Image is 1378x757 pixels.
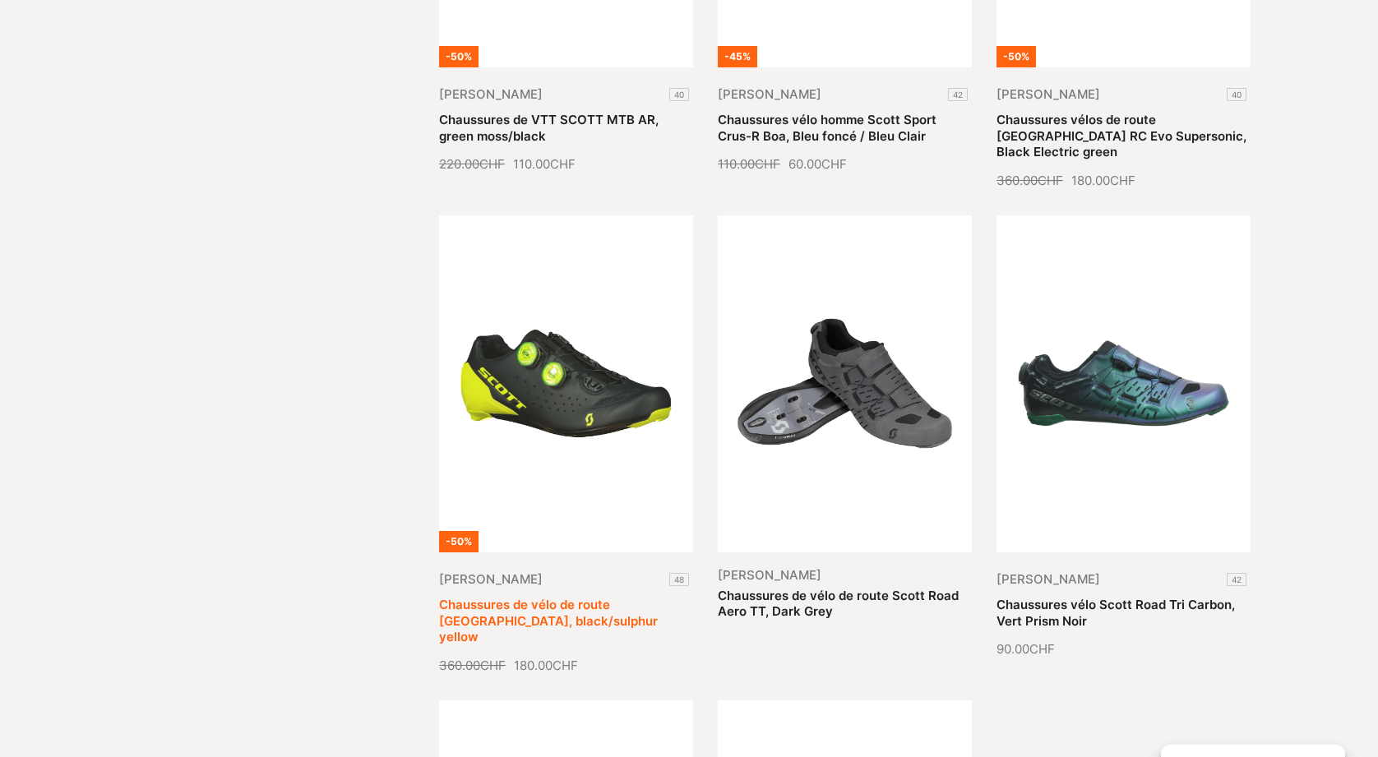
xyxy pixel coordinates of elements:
a: Chaussures de VTT SCOTT MTB AR, green moss/black [439,112,659,144]
a: Chaussures de vélo de route [GEOGRAPHIC_DATA], black/sulphur yellow [439,597,658,644]
a: Chaussures vélos de route [GEOGRAPHIC_DATA] RC Evo Supersonic, Black Electric green [997,112,1246,159]
a: Chaussures vélo homme Scott Sport Crus-R Boa, Bleu foncé / Bleu Clair [718,112,936,144]
a: Chaussures vélo Scott Road Tri Carbon, Vert Prism Noir [997,597,1235,629]
a: Chaussures de vélo de route Scott Road Aero TT, Dark Grey [718,588,959,620]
